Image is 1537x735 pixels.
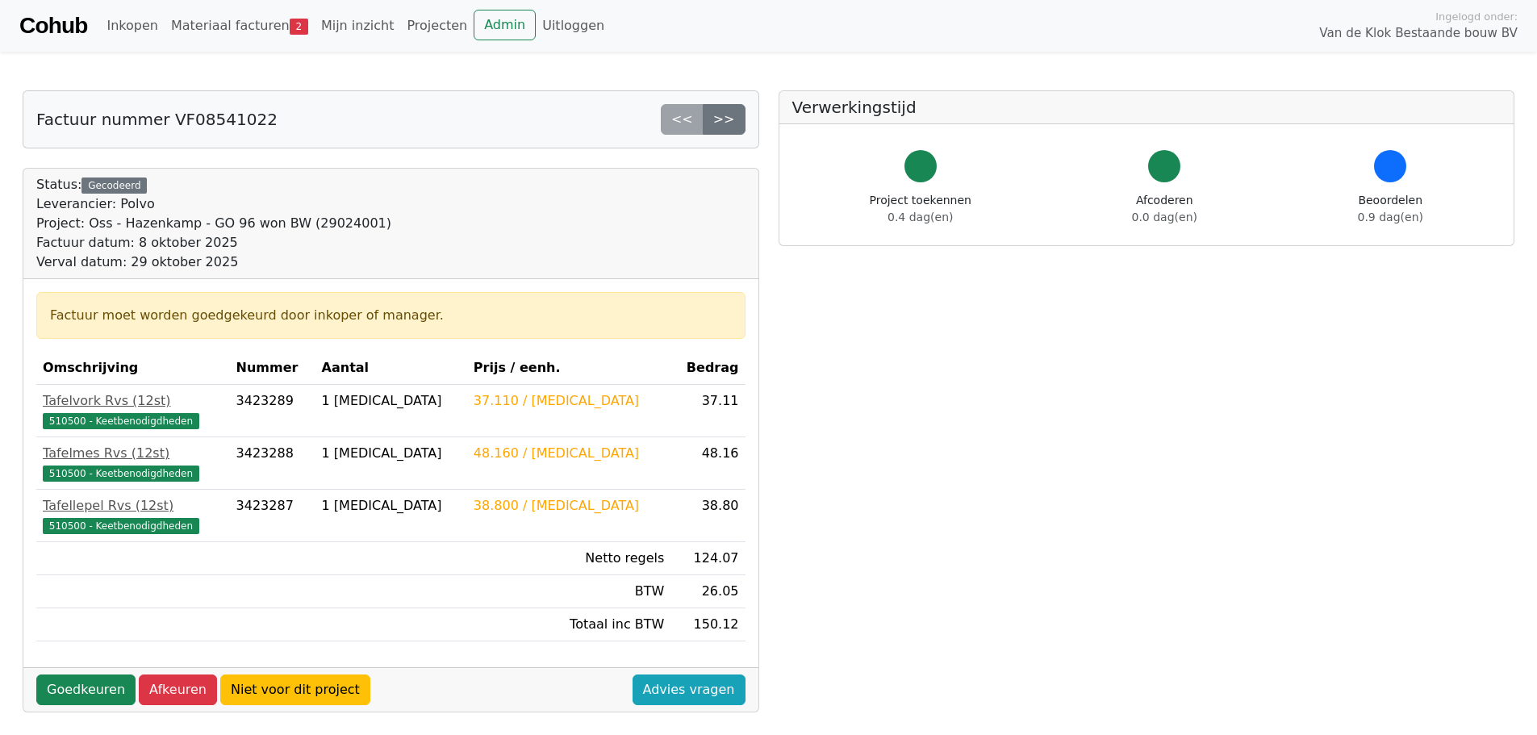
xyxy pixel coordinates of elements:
[19,6,87,45] a: Cohub
[1435,9,1518,24] span: Ingelogd onder:
[322,496,461,516] div: 1 [MEDICAL_DATA]
[315,352,467,385] th: Aantal
[1358,211,1423,223] span: 0.9 dag(en)
[670,575,745,608] td: 26.05
[43,466,199,482] span: 510500 - Keetbenodigdheden
[43,391,223,411] div: Tafelvork Rvs (12st)
[1358,192,1423,226] div: Beoordelen
[467,542,671,575] td: Netto regels
[230,385,315,437] td: 3423289
[220,674,370,705] a: Niet voor dit project
[1132,192,1197,226] div: Afcoderen
[36,175,391,272] div: Status:
[670,542,745,575] td: 124.07
[230,352,315,385] th: Nummer
[670,608,745,641] td: 150.12
[670,352,745,385] th: Bedrag
[633,674,746,705] a: Advies vragen
[81,177,147,194] div: Gecodeerd
[36,214,391,233] div: Project: Oss - Hazenkamp - GO 96 won BW (29024001)
[536,10,611,42] a: Uitloggen
[322,391,461,411] div: 1 [MEDICAL_DATA]
[230,437,315,490] td: 3423288
[36,233,391,253] div: Factuur datum: 8 oktober 2025
[43,413,199,429] span: 510500 - Keetbenodigdheden
[400,10,474,42] a: Projecten
[43,391,223,430] a: Tafelvork Rvs (12st)510500 - Keetbenodigdheden
[1319,24,1518,43] span: Van de Klok Bestaande bouw BV
[36,352,230,385] th: Omschrijving
[230,490,315,542] td: 3423287
[36,674,136,705] a: Goedkeuren
[43,444,223,463] div: Tafelmes Rvs (12st)
[139,674,217,705] a: Afkeuren
[474,10,536,40] a: Admin
[870,192,971,226] div: Project toekennen
[792,98,1501,117] h5: Verwerkingstijd
[43,518,199,534] span: 510500 - Keetbenodigdheden
[36,194,391,214] div: Leverancier: Polvo
[43,496,223,535] a: Tafellepel Rvs (12st)510500 - Keetbenodigdheden
[315,10,401,42] a: Mijn inzicht
[50,306,732,325] div: Factuur moet worden goedgekeurd door inkoper of manager.
[474,391,665,411] div: 37.110 / [MEDICAL_DATA]
[36,253,391,272] div: Verval datum: 29 oktober 2025
[165,10,315,42] a: Materiaal facturen2
[43,496,223,516] div: Tafellepel Rvs (12st)
[36,110,278,129] h5: Factuur nummer VF08541022
[100,10,164,42] a: Inkopen
[467,352,671,385] th: Prijs / eenh.
[467,575,671,608] td: BTW
[474,444,665,463] div: 48.160 / [MEDICAL_DATA]
[467,608,671,641] td: Totaal inc BTW
[322,444,461,463] div: 1 [MEDICAL_DATA]
[43,444,223,482] a: Tafelmes Rvs (12st)510500 - Keetbenodigdheden
[703,104,746,135] a: >>
[670,490,745,542] td: 38.80
[290,19,308,35] span: 2
[888,211,953,223] span: 0.4 dag(en)
[670,385,745,437] td: 37.11
[1132,211,1197,223] span: 0.0 dag(en)
[474,496,665,516] div: 38.800 / [MEDICAL_DATA]
[670,437,745,490] td: 48.16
